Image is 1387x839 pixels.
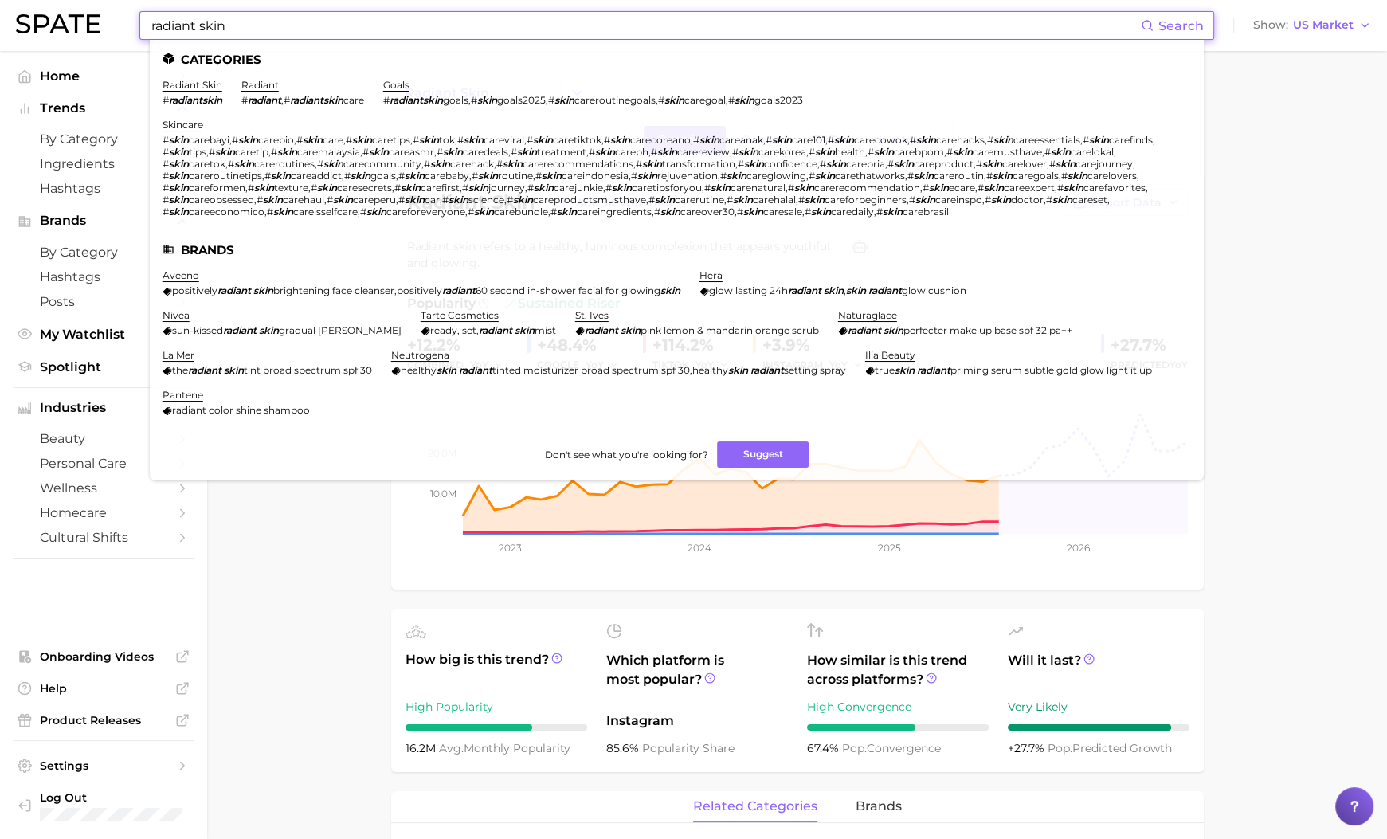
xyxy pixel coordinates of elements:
span: # [457,134,464,146]
span: Home [40,69,167,84]
em: skin [533,134,553,146]
img: SPATE [16,14,100,33]
em: skin [263,194,283,206]
span: Brands [40,214,167,228]
span: # [636,158,642,170]
span: # [766,134,772,146]
span: # [344,170,351,182]
em: skin [254,182,274,194]
em: radiantskin [290,94,343,106]
span: # [163,170,169,182]
div: , , , , , , , , , , , , , , , , , , , , , , , , , , , , , , , , , , , , , , , , , , , , , , , , ,... [163,134,1172,218]
em: skin [317,182,337,194]
a: by Category [13,127,194,151]
em: skin [610,134,630,146]
a: la mer [163,349,194,361]
a: radiant [241,79,279,91]
span: # [317,158,323,170]
em: skin [303,134,323,146]
a: Hashtags [13,176,194,201]
em: skin [352,134,372,146]
span: careroutin [934,170,984,182]
span: tok [439,134,455,146]
em: radiantskin [169,94,222,106]
a: Help [13,676,194,700]
span: # [535,170,542,182]
em: skin [1064,182,1083,194]
em: skin [534,182,554,194]
span: carejunkie [554,182,603,194]
em: skin [953,146,973,158]
a: homecare [13,500,194,525]
span: # [907,170,914,182]
span: carenatural [731,182,786,194]
span: My Watchlist [40,327,167,342]
em: skin [419,134,439,146]
a: ilia beauty [865,349,915,361]
span: beauty [40,431,167,446]
span: careroutines [254,158,315,170]
span: caregoal [684,94,726,106]
em: skin [478,170,498,182]
span: # [548,94,554,106]
a: Spotlight [13,355,194,379]
span: careexpert [1004,182,1055,194]
em: skin [277,146,297,158]
span: # [496,158,503,170]
span: transformation [662,158,735,170]
span: # [383,94,390,106]
span: # [327,194,333,206]
em: skin [238,134,258,146]
span: # [788,182,794,194]
span: cultural shifts [40,530,167,545]
span: goals [443,94,468,106]
span: # [809,170,815,182]
span: # [362,146,369,158]
li: Categories [163,53,1191,66]
span: # [589,146,595,158]
span: Help [40,681,167,696]
span: carelokal [1071,146,1114,158]
span: Search [1158,18,1204,33]
span: # [163,194,169,206]
span: # [1057,182,1064,194]
span: carecoreano [630,134,691,146]
span: # [728,94,735,106]
span: # [248,182,254,194]
em: skin [699,134,719,146]
span: carehack [450,158,494,170]
span: Product Releases [40,713,167,727]
em: skin [984,182,1004,194]
span: carerecommendation [814,182,920,194]
span: # [398,194,405,206]
span: # [987,134,993,146]
span: # [704,182,711,194]
span: careessentials [1013,134,1080,146]
span: # [631,170,637,182]
span: caretips [372,134,410,146]
em: skin [405,170,425,182]
span: by Category [40,245,167,260]
a: Product Releases [13,708,194,732]
span: routine [498,170,533,182]
span: careglowing [746,170,806,182]
em: skin [169,182,189,194]
span: carefinds [1109,134,1153,146]
span: Spotlight [40,359,167,374]
a: My Watchlist [13,322,194,347]
span: # [209,146,215,158]
span: homecare [40,505,167,520]
span: # [257,194,263,206]
span: # [511,146,517,158]
span: carecowok [854,134,907,146]
span: # [651,146,657,158]
span: Hashtags [40,181,167,196]
span: wellness [40,480,167,496]
span: carehacks [936,134,985,146]
span: carebpom [894,146,944,158]
span: careroutinetips [189,170,262,182]
span: # [809,146,815,158]
em: radiant [248,94,281,106]
span: US Market [1293,21,1354,29]
button: Trends [13,96,194,120]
